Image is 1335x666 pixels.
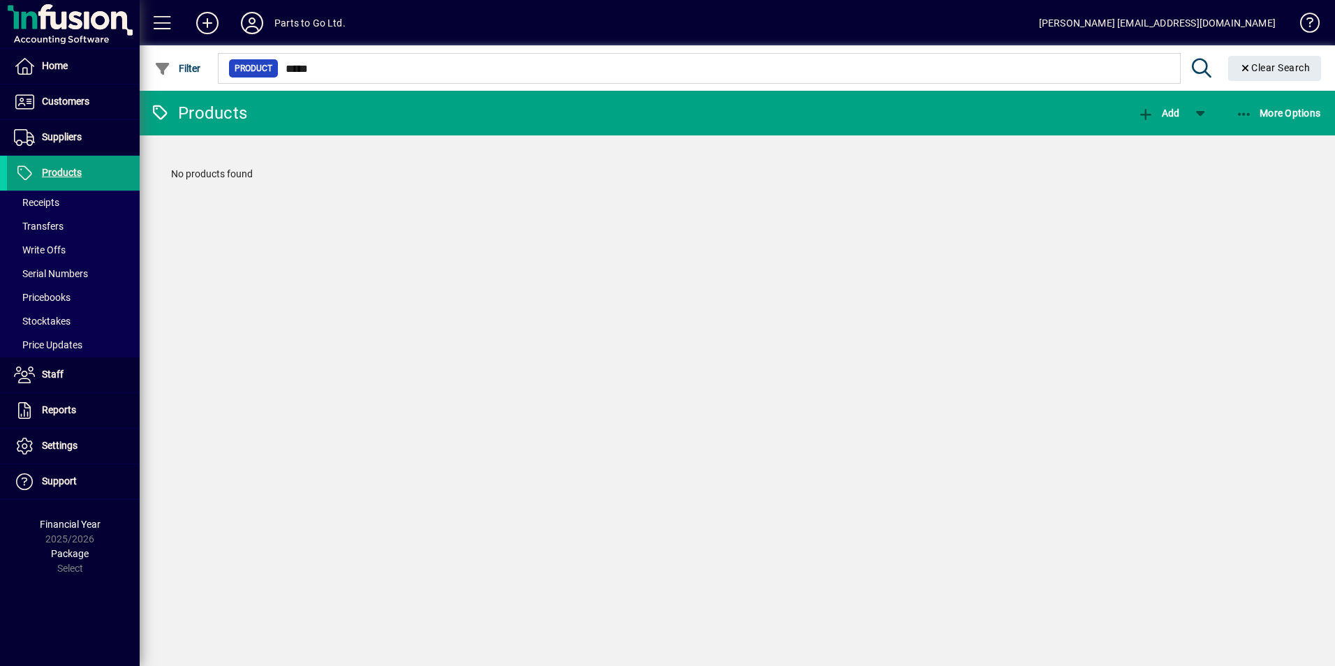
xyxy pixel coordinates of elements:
[1134,101,1183,126] button: Add
[7,286,140,309] a: Pricebooks
[7,333,140,357] a: Price Updates
[1236,108,1321,119] span: More Options
[40,519,101,530] span: Financial Year
[42,369,64,380] span: Staff
[14,316,71,327] span: Stocktakes
[150,102,247,124] div: Products
[1232,101,1325,126] button: More Options
[14,292,71,303] span: Pricebooks
[7,429,140,464] a: Settings
[7,309,140,333] a: Stocktakes
[42,404,76,415] span: Reports
[7,84,140,119] a: Customers
[151,56,205,81] button: Filter
[235,61,272,75] span: Product
[7,120,140,155] a: Suppliers
[185,10,230,36] button: Add
[7,393,140,428] a: Reports
[42,96,89,107] span: Customers
[42,440,78,451] span: Settings
[1039,12,1276,34] div: [PERSON_NAME] [EMAIL_ADDRESS][DOMAIN_NAME]
[1228,56,1322,81] button: Clear
[42,167,82,178] span: Products
[7,464,140,499] a: Support
[51,548,89,559] span: Package
[1290,3,1318,48] a: Knowledge Base
[14,244,66,256] span: Write Offs
[42,131,82,142] span: Suppliers
[7,191,140,214] a: Receipts
[14,339,82,350] span: Price Updates
[42,60,68,71] span: Home
[1137,108,1179,119] span: Add
[14,197,59,208] span: Receipts
[7,262,140,286] a: Serial Numbers
[7,357,140,392] a: Staff
[14,221,64,232] span: Transfers
[7,49,140,84] a: Home
[157,153,1318,195] div: No products found
[7,238,140,262] a: Write Offs
[1239,62,1311,73] span: Clear Search
[42,475,77,487] span: Support
[274,12,346,34] div: Parts to Go Ltd.
[154,63,201,74] span: Filter
[14,268,88,279] span: Serial Numbers
[7,214,140,238] a: Transfers
[230,10,274,36] button: Profile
